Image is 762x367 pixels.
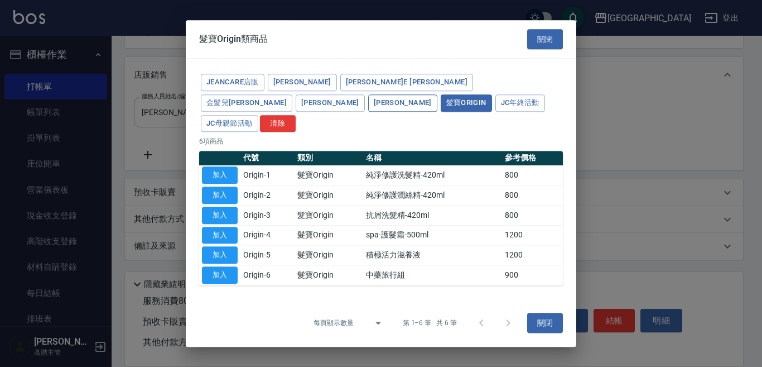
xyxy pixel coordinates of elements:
button: [PERSON_NAME] [368,94,437,112]
button: JC年終活動 [495,94,545,112]
button: 加入 [202,227,238,244]
button: [PERSON_NAME]E [PERSON_NAME] [340,74,473,91]
span: 髮寶Origin類商品 [199,34,267,45]
td: 800 [502,185,563,206]
th: 代號 [240,151,295,166]
th: 類別 [295,151,363,166]
td: 髮寶Origin [295,165,363,185]
td: 1200 [502,225,563,245]
button: JeanCare店販 [201,74,264,91]
td: Origin-2 [240,185,295,206]
button: 髮寶Origin [441,94,492,112]
td: spa-護髮霜-500ml [363,225,502,245]
button: [PERSON_NAME] [296,94,365,112]
td: 髮寶Origin [295,206,363,226]
td: 1200 [502,245,563,265]
button: 加入 [202,167,238,184]
td: Origin-5 [240,245,295,265]
button: 清除 [260,115,296,132]
td: Origin-1 [240,165,295,185]
td: Origin-3 [240,206,295,226]
button: 加入 [202,207,238,224]
button: 加入 [202,187,238,204]
td: Origin-6 [240,265,295,285]
td: 髮寶Origin [295,265,363,285]
td: Origin-4 [240,225,295,245]
p: 每頁顯示數量 [314,318,354,328]
button: [PERSON_NAME] [268,74,337,91]
button: 加入 [202,247,238,264]
button: 關閉 [527,29,563,50]
td: 髮寶Origin [295,225,363,245]
td: 800 [502,165,563,185]
p: 第 1–6 筆 共 6 筆 [403,318,457,328]
button: 關閉 [527,313,563,333]
button: JC母親節活動 [201,115,258,132]
td: 純淨修護潤絲精-420ml [363,185,502,206]
td: 中藥旅行組 [363,265,502,285]
th: 參考價格 [502,151,563,166]
td: 800 [502,206,563,226]
td: 純淨修護洗髮精-420ml [363,165,502,185]
td: 積極活力滋養液 [363,245,502,265]
th: 名稱 [363,151,502,166]
td: 900 [502,265,563,285]
td: 抗屑洗髮精-420ml [363,206,502,226]
button: 加入 [202,266,238,284]
td: 髮寶Origin [295,245,363,265]
td: 髮寶Origin [295,185,363,206]
p: 6 項商品 [199,137,563,147]
button: 金髮兒[PERSON_NAME] [201,94,292,112]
